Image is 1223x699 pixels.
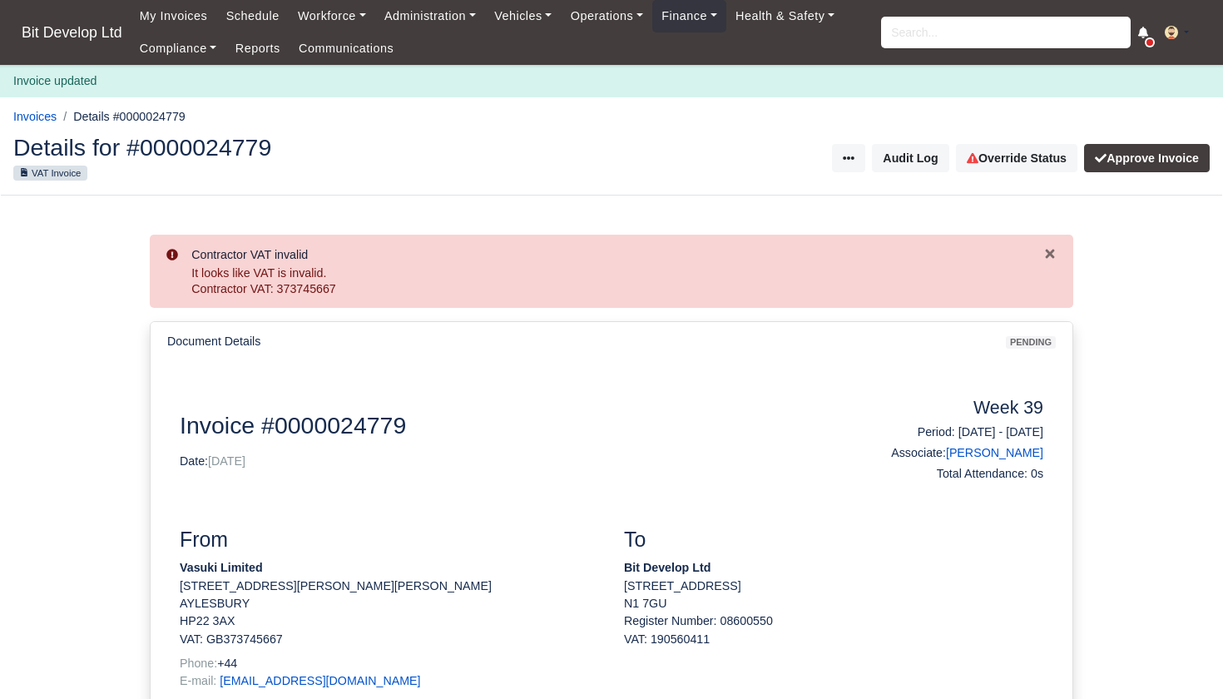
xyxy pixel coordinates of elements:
h3: From [180,528,599,553]
span: [DATE] [208,454,245,468]
span: Bit Develop Ltd [13,16,131,49]
h6: Contractor VAT invalid [191,248,1043,262]
input: Search... [881,17,1131,48]
a: Override Status [956,144,1077,172]
span: Phone: [180,657,217,670]
li: Details #0000024779 [57,107,186,126]
a: [EMAIL_ADDRESS][DOMAIN_NAME] [220,674,420,687]
a: Reports [226,32,290,65]
button: Audit Log [872,144,948,172]
p: [STREET_ADDRESS] [624,578,1043,595]
p: VAT: GB373745667 [180,631,599,648]
button: Approve Invoice [1084,144,1210,172]
h6: Document Details [167,335,260,349]
p: HP22 3AX [180,612,599,630]
iframe: Chat Widget [1140,619,1223,699]
h6: Period: [DATE] - [DATE] [846,425,1043,439]
h6: Total Attendance: 0s [846,467,1043,481]
small: VAT Invoice [13,166,87,181]
a: Communications [290,32,404,65]
a: Invoices [13,110,57,123]
h4: Week 39 [846,398,1043,419]
span: E-mail: [180,674,216,687]
strong: Vasuki Limited [180,561,263,574]
a: Compliance [131,32,226,65]
h3: To [624,528,1043,553]
p: AYLESBURY [180,595,599,612]
span: pending [1006,336,1056,349]
h2: Invoice #0000024779 [180,411,821,439]
div: It looks like VAT is invalid. Contractor VAT: 373745667 [191,265,1043,298]
p: [STREET_ADDRESS][PERSON_NAME][PERSON_NAME] [180,578,599,595]
a: [PERSON_NAME] [946,446,1043,459]
div: VAT: 190560411 [624,631,1043,648]
p: N1 7GU [624,595,1043,612]
strong: Bit Develop Ltd [624,561,711,574]
p: +44 [180,655,599,672]
h6: Associate: [846,446,1043,460]
p: Date: [180,453,821,470]
div: Register Number: 08600550 [611,612,1056,648]
h2: Details for #0000024779 [13,136,599,159]
a: Bit Develop Ltd [13,17,131,49]
button: Close [1043,245,1057,262]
